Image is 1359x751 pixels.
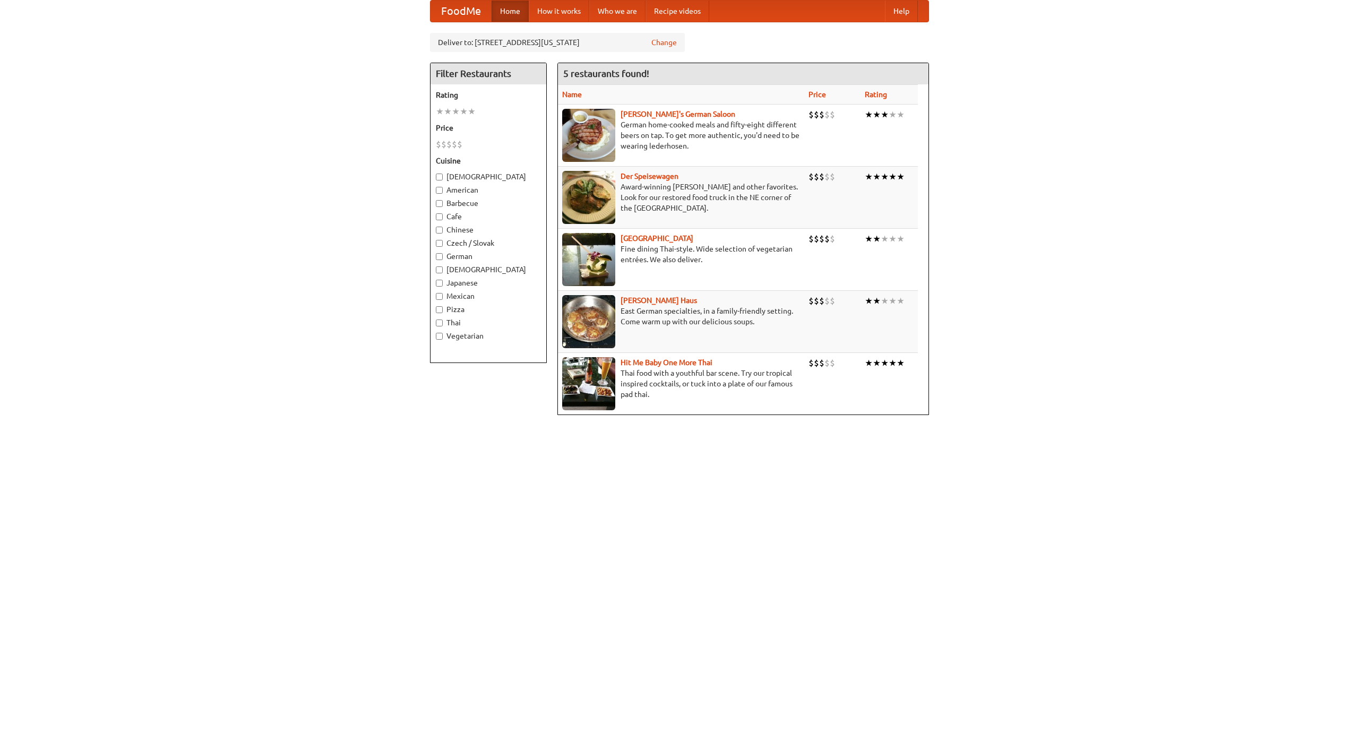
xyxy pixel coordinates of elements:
li: ★ [881,295,889,307]
p: East German specialties, in a family-friendly setting. Come warm up with our delicious soups. [562,306,800,327]
li: ★ [881,109,889,120]
p: Fine dining Thai-style. Wide selection of vegetarian entrées. We also deliver. [562,244,800,265]
li: $ [441,139,446,150]
li: $ [819,171,824,183]
input: [DEMOGRAPHIC_DATA] [436,266,443,273]
li: ★ [873,357,881,369]
li: ★ [873,171,881,183]
li: ★ [460,106,468,117]
li: ★ [897,171,905,183]
a: Home [492,1,529,22]
li: ★ [889,171,897,183]
li: ★ [436,106,444,117]
label: Thai [436,317,541,328]
li: ★ [865,109,873,120]
li: $ [819,357,824,369]
li: $ [824,109,830,120]
li: $ [824,295,830,307]
li: $ [808,171,814,183]
h5: Rating [436,90,541,100]
li: $ [819,109,824,120]
img: babythai.jpg [562,357,615,410]
li: ★ [881,233,889,245]
label: German [436,251,541,262]
li: $ [830,171,835,183]
li: ★ [889,295,897,307]
input: Czech / Slovak [436,240,443,247]
li: $ [824,233,830,245]
li: ★ [897,233,905,245]
li: $ [814,295,819,307]
label: American [436,185,541,195]
img: esthers.jpg [562,109,615,162]
li: ★ [889,357,897,369]
li: ★ [889,109,897,120]
img: satay.jpg [562,233,615,286]
input: Barbecue [436,200,443,207]
li: $ [830,109,835,120]
div: Deliver to: [STREET_ADDRESS][US_STATE] [430,33,685,52]
li: ★ [881,171,889,183]
li: ★ [444,106,452,117]
img: speisewagen.jpg [562,171,615,224]
li: ★ [897,295,905,307]
input: Cafe [436,213,443,220]
img: kohlhaus.jpg [562,295,615,348]
a: Der Speisewagen [621,172,678,180]
li: $ [814,171,819,183]
li: ★ [873,233,881,245]
li: $ [814,233,819,245]
li: ★ [865,357,873,369]
a: Rating [865,90,887,99]
label: Chinese [436,225,541,235]
li: ★ [865,171,873,183]
a: FoodMe [431,1,492,22]
ng-pluralize: 5 restaurants found! [563,68,649,79]
a: Hit Me Baby One More Thai [621,358,712,367]
p: Award-winning [PERSON_NAME] and other favorites. Look for our restored food truck in the NE corne... [562,182,800,213]
li: $ [824,171,830,183]
input: Chinese [436,227,443,234]
li: $ [830,295,835,307]
li: ★ [881,357,889,369]
label: Pizza [436,304,541,315]
a: [PERSON_NAME] Haus [621,296,697,305]
h4: Filter Restaurants [431,63,546,84]
a: Change [651,37,677,48]
p: Thai food with a youthful bar scene. Try our tropical inspired cocktails, or tuck into a plate of... [562,368,800,400]
li: ★ [897,109,905,120]
li: $ [814,357,819,369]
li: $ [808,233,814,245]
li: ★ [897,357,905,369]
label: Cafe [436,211,541,222]
li: $ [819,295,824,307]
a: How it works [529,1,589,22]
label: Japanese [436,278,541,288]
label: Vegetarian [436,331,541,341]
li: $ [457,139,462,150]
li: $ [814,109,819,120]
li: $ [446,139,452,150]
input: Pizza [436,306,443,313]
li: $ [824,357,830,369]
li: ★ [873,109,881,120]
li: $ [808,109,814,120]
label: Czech / Slovak [436,238,541,248]
h5: Price [436,123,541,133]
label: Mexican [436,291,541,301]
input: Japanese [436,280,443,287]
li: $ [808,357,814,369]
li: $ [830,233,835,245]
li: ★ [865,233,873,245]
li: ★ [865,295,873,307]
li: $ [819,233,824,245]
input: American [436,187,443,194]
li: ★ [889,233,897,245]
a: [PERSON_NAME]'s German Saloon [621,110,735,118]
input: Mexican [436,293,443,300]
p: German home-cooked meals and fifty-eight different beers on tap. To get more authentic, you'd nee... [562,119,800,151]
input: Thai [436,320,443,326]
